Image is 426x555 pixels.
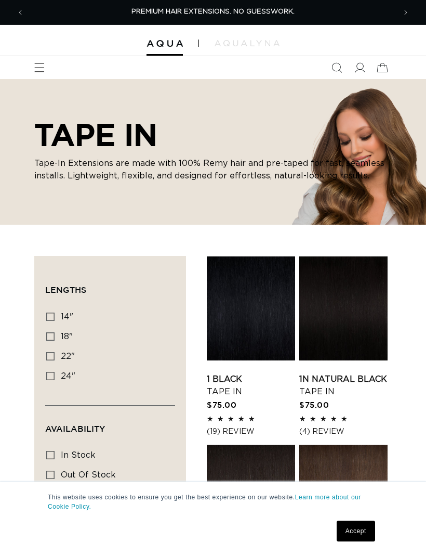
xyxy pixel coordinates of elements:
span: PREMIUM HAIR EXTENSIONS. NO GUESSWORK. [131,8,295,15]
span: 22" [61,352,75,360]
span: 24" [61,372,75,380]
span: In stock [61,451,96,459]
span: Availability [45,424,105,433]
button: Next announcement [394,1,417,24]
a: Accept [337,521,375,541]
button: Previous announcement [9,1,32,24]
summary: Availability (0 selected) [45,406,175,443]
p: Tape-In Extensions are made with 100% Remy hair and pre-taped for fast, seamless installs. Lightw... [34,157,392,182]
p: This website uses cookies to ensure you get the best experience on our website. [48,493,378,511]
h2: TAPE IN [34,117,392,153]
summary: Search [325,56,348,79]
summary: Lengths (0 selected) [45,267,175,304]
span: 14" [61,313,73,321]
span: Out of stock [61,471,116,479]
img: aqualyna.com [215,40,279,46]
a: 1N Natural Black Tape In [299,373,388,398]
a: 1 Black Tape In [207,373,295,398]
span: Lengths [45,285,86,294]
img: Aqua Hair Extensions [147,40,183,47]
summary: Menu [28,56,51,79]
span: 18" [61,332,73,341]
